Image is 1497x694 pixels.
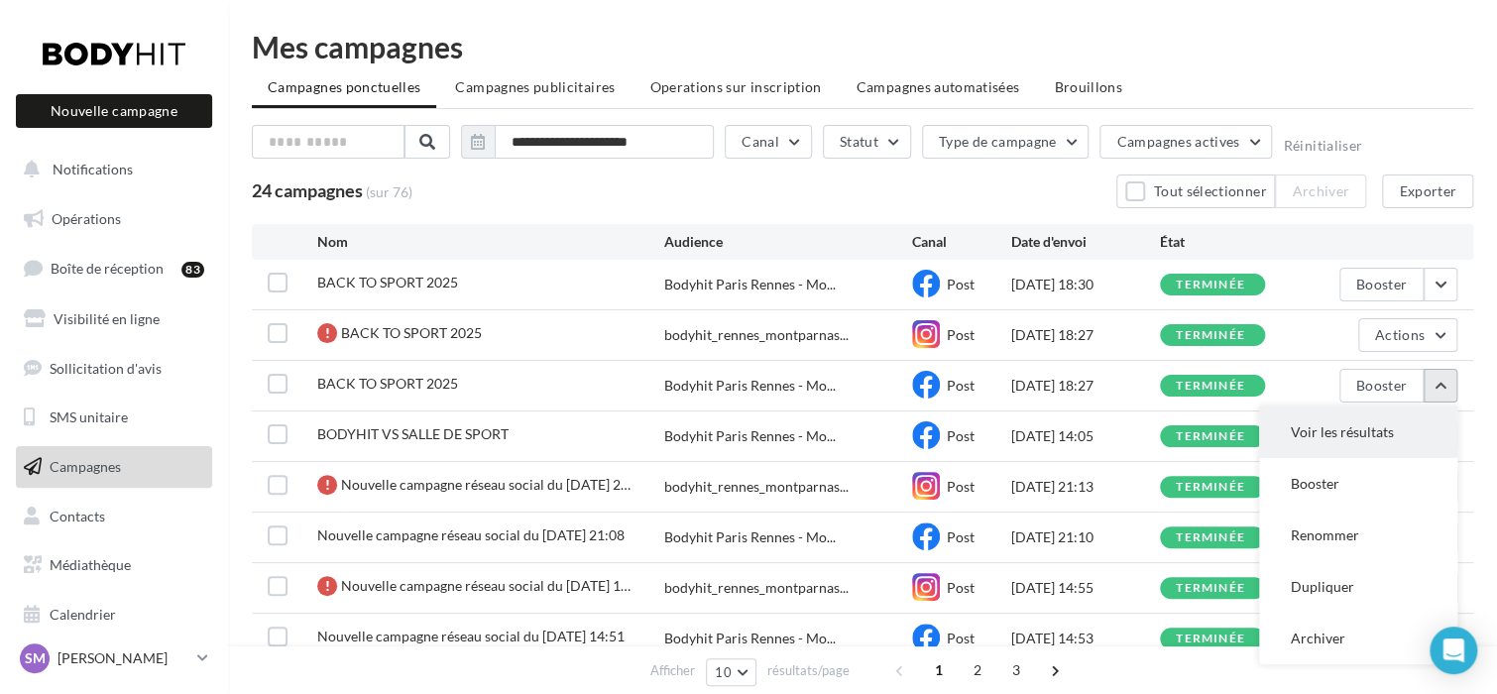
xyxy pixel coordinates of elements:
[1176,582,1245,595] div: terminée
[664,477,849,497] span: bodyhit_rennes_montparnas...
[317,425,509,442] span: BODYHIT VS SALLE DE SPORT
[947,478,975,495] span: Post
[1011,232,1160,252] div: Date d'envoi
[317,232,664,252] div: Nom
[1011,426,1160,446] div: [DATE] 14:05
[1054,78,1122,95] span: Brouillons
[1176,531,1245,544] div: terminée
[1011,275,1160,294] div: [DATE] 18:30
[1382,174,1473,208] button: Exporter
[317,274,458,290] span: BACK TO SPORT 2025
[962,654,993,686] span: 2
[1259,613,1457,664] button: Archiver
[50,508,105,524] span: Contacts
[767,661,850,680] span: résultats/page
[341,577,631,594] span: Nouvelle campagne réseau social du 06-07-2025 14:54
[54,310,160,327] span: Visibilité en ligne
[1176,633,1245,645] div: terminée
[1358,318,1457,352] button: Actions
[1011,578,1160,598] div: [DATE] 14:55
[12,397,216,438] a: SMS unitaire
[1011,325,1160,345] div: [DATE] 18:27
[1011,527,1160,547] div: [DATE] 21:10
[1160,232,1309,252] div: État
[1176,430,1245,443] div: terminée
[857,78,1020,95] span: Campagnes automatisées
[52,210,121,227] span: Opérations
[51,260,164,277] span: Boîte de réception
[12,348,216,390] a: Sollicitation d'avis
[664,578,849,598] span: bodyhit_rennes_montparnas...
[1259,510,1457,561] button: Renommer
[12,594,216,636] a: Calendrier
[1430,627,1477,674] div: Open Intercom Messenger
[1116,174,1275,208] button: Tout sélectionner
[947,276,975,292] span: Post
[53,161,133,177] span: Notifications
[1176,279,1245,291] div: terminée
[1375,326,1425,343] span: Actions
[664,629,836,648] span: Bodyhit Paris Rennes - Mo...
[12,149,208,190] button: Notifications
[12,298,216,340] a: Visibilité en ligne
[1259,458,1457,510] button: Booster
[664,426,836,446] span: Bodyhit Paris Rennes - Mo...
[58,648,189,668] p: [PERSON_NAME]
[1259,561,1457,613] button: Dupliquer
[823,125,911,159] button: Statut
[923,654,955,686] span: 1
[317,375,458,392] span: BACK TO SPORT 2025
[1275,174,1366,208] button: Archiver
[1259,406,1457,458] button: Voir les résultats
[12,496,216,537] a: Contacts
[12,198,216,240] a: Opérations
[1011,477,1160,497] div: [DATE] 21:13
[725,125,812,159] button: Canal
[1283,138,1362,154] button: Réinitialiser
[1176,329,1245,342] div: terminée
[317,628,625,644] span: Nouvelle campagne réseau social du 06-07-2025 14:51
[664,325,849,345] span: bodyhit_rennes_montparnas...
[706,658,756,686] button: 10
[649,78,821,95] span: Operations sur inscription
[947,528,975,545] span: Post
[912,232,1011,252] div: Canal
[1339,369,1424,403] button: Booster
[947,326,975,343] span: Post
[1011,376,1160,396] div: [DATE] 18:27
[715,664,732,680] span: 10
[1176,481,1245,494] div: terminée
[1339,268,1424,301] button: Booster
[664,275,836,294] span: Bodyhit Paris Rennes - Mo...
[50,606,116,623] span: Calendrier
[947,579,975,596] span: Post
[252,32,1473,61] div: Mes campagnes
[50,556,131,573] span: Médiathèque
[664,376,836,396] span: Bodyhit Paris Rennes - Mo...
[1099,125,1272,159] button: Campagnes actives
[12,446,216,488] a: Campagnes
[317,526,625,543] span: Nouvelle campagne réseau social du 20-07-2025 21:08
[16,94,212,128] button: Nouvelle campagne
[650,661,695,680] span: Afficher
[947,427,975,444] span: Post
[1011,629,1160,648] div: [DATE] 14:53
[1116,133,1239,150] span: Campagnes actives
[50,359,162,376] span: Sollicitation d'avis
[252,179,363,201] span: 24 campagnes
[366,182,412,202] span: (sur 76)
[1000,654,1032,686] span: 3
[12,247,216,289] a: Boîte de réception83
[16,639,212,677] a: SM [PERSON_NAME]
[664,527,836,547] span: Bodyhit Paris Rennes - Mo...
[455,78,615,95] span: Campagnes publicitaires
[664,232,912,252] div: Audience
[947,630,975,646] span: Post
[1176,380,1245,393] div: terminée
[50,458,121,475] span: Campagnes
[12,544,216,586] a: Médiathèque
[50,408,128,425] span: SMS unitaire
[922,125,1090,159] button: Type de campagne
[25,648,46,668] span: SM
[341,324,482,341] span: BACK TO SPORT 2025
